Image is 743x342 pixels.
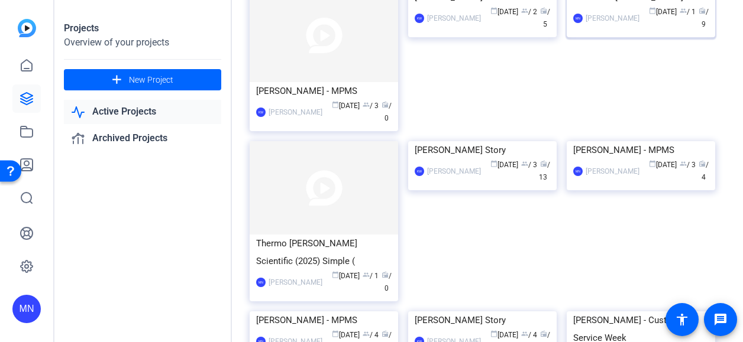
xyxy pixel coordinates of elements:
span: New Project [129,74,173,86]
span: radio [540,7,547,14]
div: KW [415,14,424,23]
div: Projects [64,21,221,35]
span: [DATE] [490,161,518,169]
span: [DATE] [649,161,677,169]
span: calendar_today [490,7,498,14]
div: [PERSON_NAME] - MPMS [573,141,709,159]
div: Overview of your projects [64,35,221,50]
span: / 1 [680,8,696,16]
span: / 13 [539,161,550,181]
div: MN [573,167,583,176]
span: / 1 [363,272,379,280]
span: calendar_today [649,160,656,167]
div: [PERSON_NAME] - MPMS [256,82,392,100]
div: Thermo [PERSON_NAME] Scientific (2025) Simple ( [256,234,392,270]
span: / 5 [540,8,550,28]
span: group [521,330,528,337]
span: / 4 [363,331,379,339]
mat-icon: add [109,73,124,87]
span: [DATE] [649,8,677,16]
span: [DATE] [332,272,360,280]
span: group [521,160,528,167]
span: [DATE] [332,102,360,110]
span: calendar_today [332,330,339,337]
div: [PERSON_NAME] - MPMS [256,311,392,329]
button: New Project [64,69,221,90]
div: MN [12,295,41,323]
span: / 0 [382,272,392,292]
span: / 0 [382,102,392,122]
span: [DATE] [332,331,360,339]
span: / 4 [699,161,709,181]
span: group [363,101,370,108]
a: Active Projects [64,100,221,124]
span: radio [540,160,547,167]
span: / 3 [680,161,696,169]
div: [PERSON_NAME] [269,276,322,288]
span: calendar_today [490,160,498,167]
mat-icon: accessibility [675,312,689,327]
mat-icon: message [713,312,728,327]
span: radio [540,330,547,337]
div: MN [573,14,583,23]
div: [PERSON_NAME] Story [415,311,550,329]
span: group [680,160,687,167]
span: radio [382,271,389,278]
span: radio [382,330,389,337]
span: radio [699,160,706,167]
div: [PERSON_NAME] [586,165,639,177]
div: [PERSON_NAME] [586,12,639,24]
a: Archived Projects [64,126,221,151]
span: group [363,271,370,278]
div: [PERSON_NAME] [427,165,481,177]
div: [PERSON_NAME] [269,106,322,118]
div: [PERSON_NAME] Story [415,141,550,159]
div: KW [256,108,266,117]
span: group [521,7,528,14]
span: radio [699,7,706,14]
span: calendar_today [332,271,339,278]
span: / 3 [363,102,379,110]
span: [DATE] [490,331,518,339]
div: MN [256,278,266,287]
span: [DATE] [490,8,518,16]
span: group [363,330,370,337]
span: calendar_today [332,101,339,108]
div: [PERSON_NAME] [427,12,481,24]
span: calendar_today [649,7,656,14]
span: / 9 [699,8,709,28]
span: / 3 [521,161,537,169]
span: / 4 [521,331,537,339]
span: radio [382,101,389,108]
span: calendar_today [490,330,498,337]
span: / 2 [521,8,537,16]
img: blue-gradient.svg [18,19,36,37]
div: KW [415,167,424,176]
span: group [680,7,687,14]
